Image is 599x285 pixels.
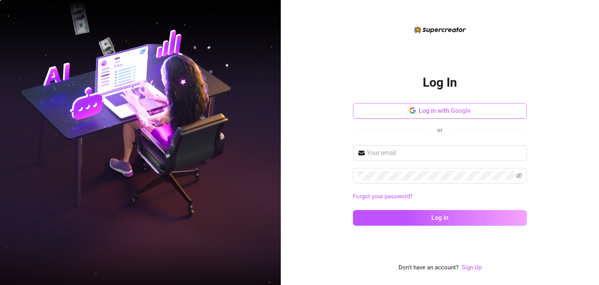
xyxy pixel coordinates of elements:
span: Log in with Google [419,107,471,114]
span: or [437,126,443,134]
a: Sign Up [462,263,482,273]
button: Log in with Google [353,103,527,119]
button: Log in [353,210,527,226]
img: logo-BBDzfeDw.svg [414,26,466,33]
input: Your email [367,148,522,158]
span: Don't have an account? [399,263,459,273]
a: Sign Up [462,264,482,271]
a: Forgot your password? [353,192,527,201]
h2: Log In [423,75,457,91]
span: Log in [431,214,448,221]
span: eye-invisible [516,173,522,179]
a: Forgot your password? [353,193,413,200]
